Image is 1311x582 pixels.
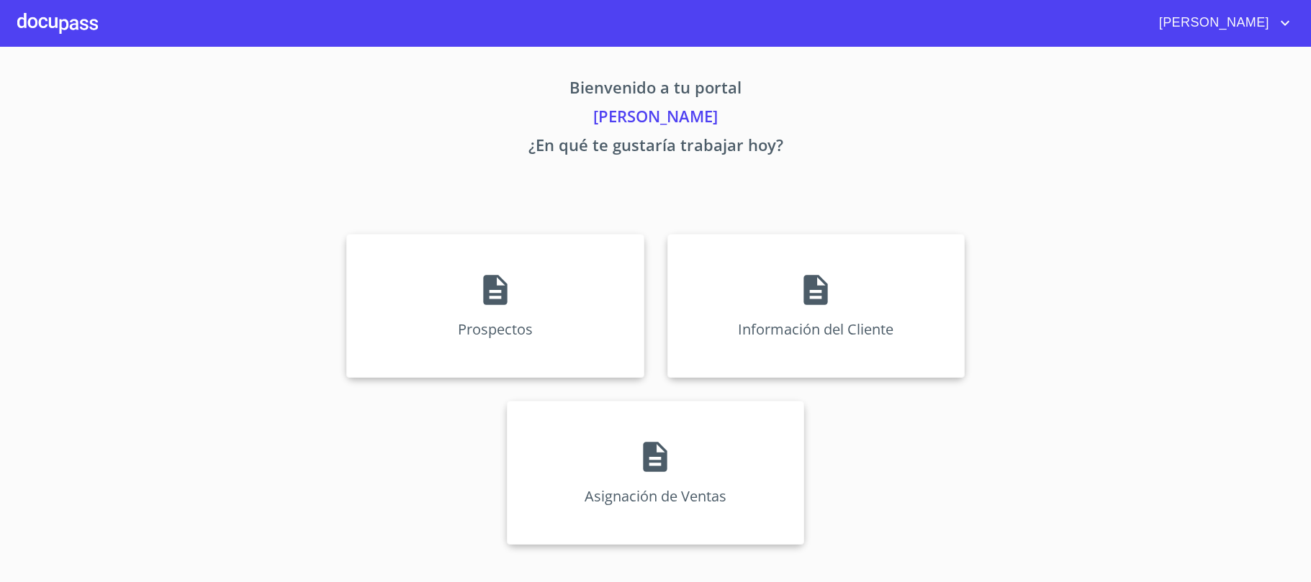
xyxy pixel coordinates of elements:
[212,104,1099,133] p: [PERSON_NAME]
[212,133,1099,162] p: ¿En qué te gustaría trabajar hoy?
[738,319,893,339] p: Información del Cliente
[458,319,533,339] p: Prospectos
[212,76,1099,104] p: Bienvenido a tu portal
[1148,12,1276,35] span: [PERSON_NAME]
[1148,12,1294,35] button: account of current user
[585,486,726,506] p: Asignación de Ventas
